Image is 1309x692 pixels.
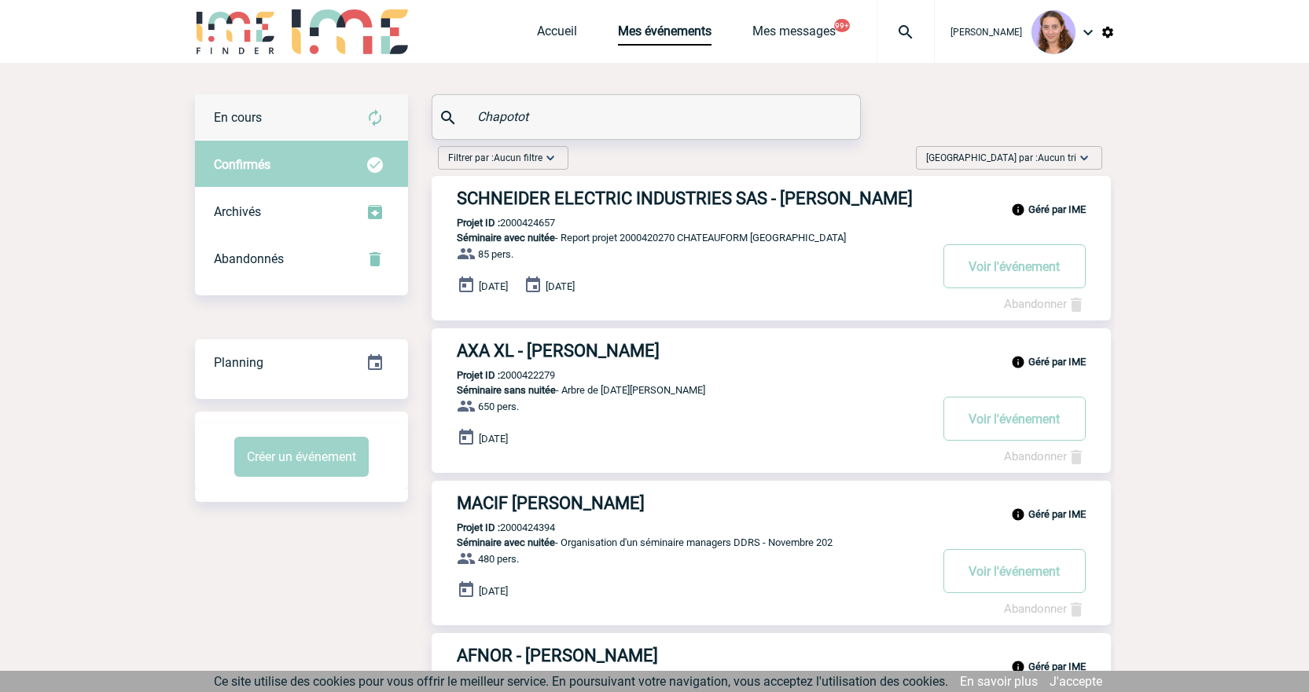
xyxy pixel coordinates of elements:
[834,19,850,32] button: 99+
[457,493,928,513] h3: MACIF [PERSON_NAME]
[214,355,263,370] span: Planning
[943,549,1086,593] button: Voir l'événement
[432,522,555,533] p: 2000424394
[1011,203,1025,217] img: info_black_24dp.svg
[1031,10,1076,54] img: 101030-1.png
[234,437,369,477] button: Créer un événement
[1028,508,1086,520] b: Géré par IME
[478,553,519,565] span: 480 pers.
[1011,355,1025,369] img: info_black_24dp.svg
[542,150,558,166] img: baseline_expand_more_white_24dp-b.png
[448,150,542,166] span: Filtrer par :
[1004,449,1086,463] a: Abandonner
[1004,602,1086,616] a: Abandonner
[1050,674,1102,689] a: J'accepte
[432,493,1111,513] a: MACIF [PERSON_NAME]
[195,189,408,236] div: Retrouvez ici tous les événements que vous avez décidé d'archiver
[943,244,1086,288] button: Voir l'événement
[950,27,1022,38] span: [PERSON_NAME]
[943,397,1086,441] button: Voir l'événement
[1011,507,1025,522] img: info_black_24dp.svg
[457,189,928,208] h3: SCHNEIDER ELECTRIC INDUSTRIES SAS - [PERSON_NAME]
[195,339,408,385] a: Planning
[457,217,500,229] b: Projet ID :
[432,536,928,548] p: - Organisation d'un séminaire managers DDRS - Novembre 202
[432,369,555,381] p: 2000422279
[479,280,508,292] span: [DATE]
[960,674,1038,689] a: En savoir plus
[432,232,928,243] p: - Report projet 2000420270 CHATEAUFORM [GEOGRAPHIC_DATA]
[473,105,823,128] input: Rechercher un événement par son nom
[214,674,948,689] span: Ce site utilise des cookies pour vous offrir le meilleur service. En poursuivant votre navigation...
[457,341,928,361] h3: AXA XL - [PERSON_NAME]
[1028,356,1086,368] b: Géré par IME
[457,384,556,396] span: Séminaire sans nuitée
[618,24,711,46] a: Mes événements
[546,280,575,292] span: [DATE]
[214,204,261,219] span: Archivés
[432,189,1111,208] a: SCHNEIDER ELECTRIC INDUSTRIES SAS - [PERSON_NAME]
[926,150,1076,166] span: [GEOGRAPHIC_DATA] par :
[1038,152,1076,163] span: Aucun tri
[457,646,928,665] h3: AFNOR - [PERSON_NAME]
[479,585,508,597] span: [DATE]
[457,232,555,243] span: Séminaire avec nuitée
[537,24,577,46] a: Accueil
[1028,203,1086,215] b: Géré par IME
[432,217,555,229] p: 2000424657
[478,401,519,412] span: 650 pers.
[494,152,542,163] span: Aucun filtre
[1028,661,1086,672] b: Géré par IME
[1004,297,1086,311] a: Abandonner
[457,369,500,381] b: Projet ID :
[214,251,284,266] span: Abandonnés
[195,236,408,283] div: Retrouvez ici tous vos événements annulés
[432,384,928,396] p: - Arbre de [DATE][PERSON_NAME]
[1011,660,1025,674] img: info_black_24dp.svg
[432,646,1111,665] a: AFNOR - [PERSON_NAME]
[195,94,408,141] div: Retrouvez ici tous vos évènements avant confirmation
[752,24,836,46] a: Mes messages
[478,248,513,260] span: 85 pers.
[479,433,508,445] span: [DATE]
[214,157,270,172] span: Confirmés
[457,536,555,548] span: Séminaire avec nuitée
[214,110,262,125] span: En cours
[457,522,500,533] b: Projet ID :
[1076,150,1092,166] img: baseline_expand_more_white_24dp-b.png
[195,339,408,386] div: Retrouvez ici tous vos événements organisés par date et état d'avancement
[195,9,277,54] img: IME-Finder
[432,341,1111,361] a: AXA XL - [PERSON_NAME]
